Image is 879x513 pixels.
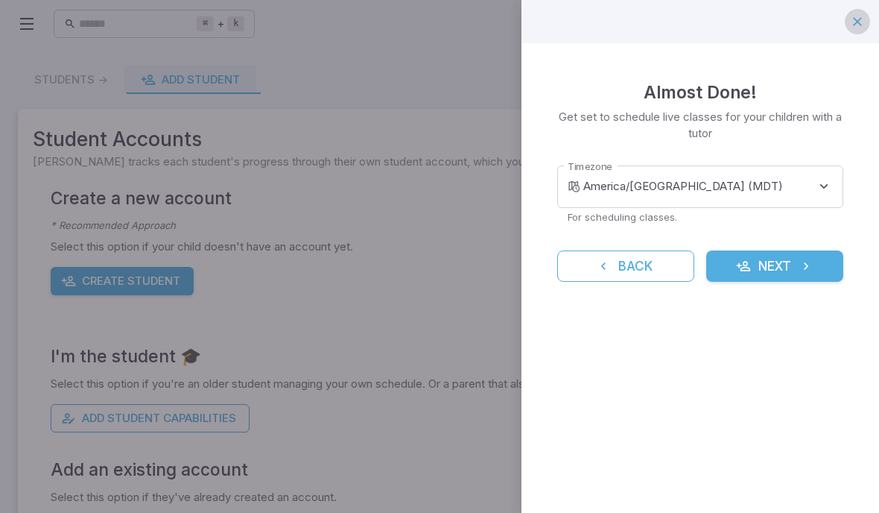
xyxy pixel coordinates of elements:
button: Next [706,251,843,282]
div: America/[GEOGRAPHIC_DATA] (MDT) [583,166,843,208]
p: For scheduling classes. [568,210,833,224]
label: Timezone [568,160,612,174]
h4: Almost Done! [644,79,757,106]
button: Back [557,251,694,282]
p: Get set to schedule live classes for your children with a tutor [557,109,843,142]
